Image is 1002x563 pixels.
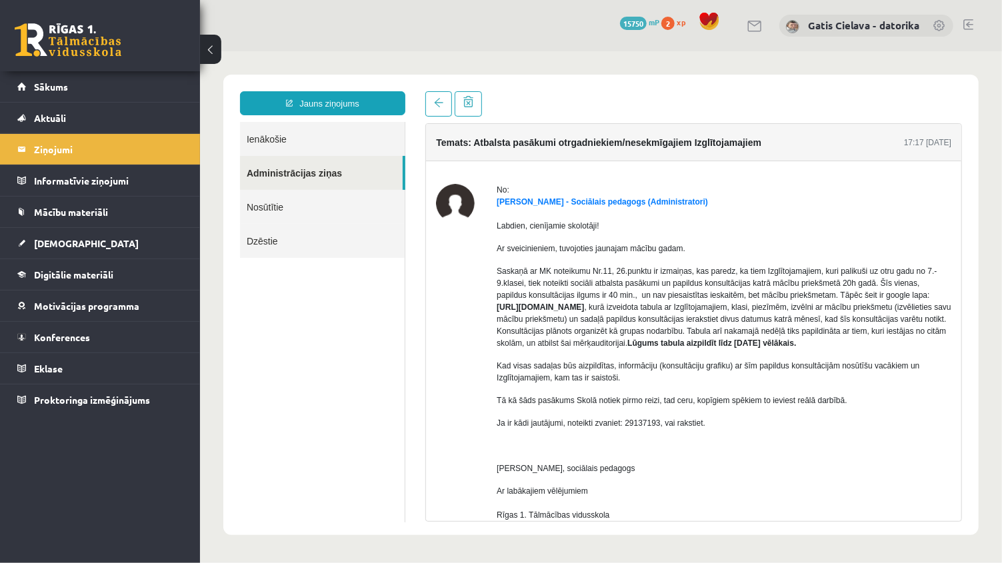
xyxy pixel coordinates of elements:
a: Gatis Cielava - datorika [808,19,919,32]
legend: Informatīvie ziņojumi [34,165,183,196]
p: Kad visas sadaļas būs aizpildītas, informāciju (konsultāciju grafiku) ar šīm papildus konsultācij... [297,308,751,332]
a: Jauns ziņojums [40,40,205,64]
a: Informatīvie ziņojumi [17,165,183,196]
a: Mācību materiāli [17,197,183,227]
span: Proktoringa izmēģinājums [34,394,150,406]
div: 17:17 [DATE] [704,85,751,97]
a: Ienākošie [40,71,205,105]
span: Aktuāli [34,112,66,124]
div: No: [297,133,751,145]
a: 15750 mP [620,17,659,27]
span: mP [649,17,659,27]
a: [PERSON_NAME] - Sociālais pedagogs (Administratori) [297,146,508,155]
a: Digitālie materiāli [17,259,183,290]
img: Gatis Cielava - datorika [786,20,799,33]
span: 2 [661,17,675,30]
span: 15750 [620,17,647,30]
span: Sākums [34,81,68,93]
a: [DEMOGRAPHIC_DATA] [17,228,183,259]
a: Motivācijas programma [17,290,183,321]
a: 2 xp [661,17,692,27]
p: Labdien, cienījamie skolotāji! [297,169,751,181]
span: Digitālie materiāli [34,269,113,281]
span: xp [677,17,685,27]
span: Motivācijas programma [34,300,139,312]
p: Ar labākajiem vēlējumiem Rīgas 1. Tālmācības vidusskola [STREET_ADDRESS] Jautājumi? Zvani! 291371... [297,434,751,494]
span: Mācību materiāli [34,206,108,218]
img: Dagnija Gaubšteina - Sociālais pedagogs [236,133,275,171]
legend: Ziņojumi [34,134,183,165]
h4: Temats: Atbalsta pasākumi otrgadniekiem/nesekmīgajiem Izglītojamajiem [236,86,561,97]
strong: [URL][DOMAIN_NAME] [297,251,384,261]
a: Proktoringa izmēģinājums [17,384,183,415]
span: [DEMOGRAPHIC_DATA] [34,237,139,249]
a: Eklase [17,353,183,384]
p: Ar sveicinieniem, tuvojoties jaunajam mācību gadam. [297,191,751,203]
p: [PERSON_NAME], sociālais pedagogs [297,411,751,423]
p: Tā kā šāds pasākums Skolā notiek pirmo reizi, tad ceru, kopīgiem spēkiem to ieviest reālā darbībā. [297,343,751,355]
a: Rīgas 1. Tālmācības vidusskola [15,23,121,57]
a: Dzēstie [40,173,205,207]
a: Konferences [17,322,183,352]
a: Aktuāli [17,103,183,133]
a: Sākums [17,71,183,102]
p: Saskaņā ar MK noteikumu Nr.11, 26.punktu ir izmaiņas, kas paredz, ka tiem Izglītojamajiem, kuri p... [297,214,751,298]
p: Ja ir kādi jautājumi, noteikti zvaniet: 29137193, vai rakstiet. [297,366,751,378]
strong: Lūgums tabula aizpildīt līdz [DATE] vēlākais. [427,287,596,296]
a: Nosūtītie [40,139,205,173]
span: Eklase [34,362,63,374]
a: Ziņojumi [17,134,183,165]
a: Administrācijas ziņas [40,105,203,139]
span: Konferences [34,331,90,343]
